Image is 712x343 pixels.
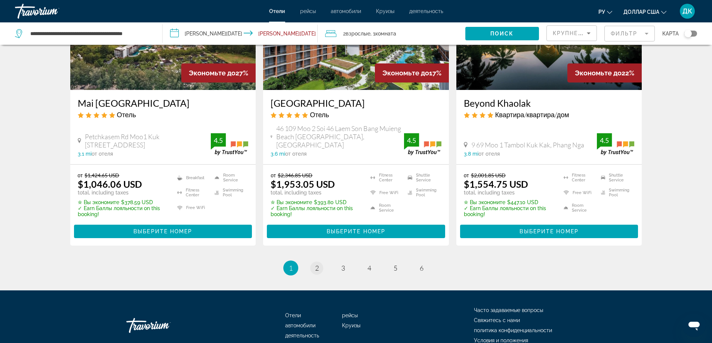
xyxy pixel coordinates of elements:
div: 22% [567,63,642,82]
a: деятельность [409,8,443,14]
h3: Mai [GEOGRAPHIC_DATA] [78,97,249,109]
font: ру [598,9,605,15]
button: Выберите номер [460,225,638,238]
a: рейсы [342,312,358,318]
a: Отели [269,8,285,14]
div: 4.5 [211,136,226,145]
li: Room Service [560,202,597,213]
p: total, including taxes [271,190,361,196]
li: Shuttle Service [597,172,635,183]
img: trustyou-badge.svg [404,133,441,155]
span: от [464,172,469,178]
span: Выберите номер [327,228,385,234]
span: 3.8 mi [464,151,478,157]
a: Выберите номер [267,226,445,234]
a: Beyond Khaolak [464,97,635,109]
li: Free WiFi [367,187,404,198]
mat-select: Sort by [553,29,591,38]
button: Filter [604,25,655,42]
p: ✓ Earn Баллы лояльности on this booking! [78,205,168,217]
a: Отели [285,312,301,318]
a: деятельность [285,333,319,339]
span: 6 [420,264,423,272]
p: $447.10 USD [464,199,554,205]
li: Breakfast [173,172,211,183]
del: $1,424.65 USD [84,172,119,178]
span: Выберите номер [133,228,192,234]
li: Room Service [367,202,404,213]
span: 9 69 Moo 1 Tambol Kuk Kak, Phang Nga [471,141,584,149]
span: 4 [367,264,371,272]
a: Часто задаваемые вопросы [474,307,543,313]
img: trustyou-badge.svg [211,133,248,155]
button: Изменить валюту [623,6,666,17]
button: Меню пользователя [678,3,697,19]
li: Fitness Center [367,172,404,183]
div: 4 star Apartment [464,110,635,119]
span: Квартира/квартира/дом [495,110,569,119]
font: Круизы [342,322,360,328]
button: Изменить язык [598,6,612,17]
ins: $1,554.75 USD [464,178,528,190]
a: Круизы [376,8,394,14]
span: Поиск [490,31,514,37]
div: 5 star Hotel [271,110,441,119]
p: total, including taxes [78,190,168,196]
span: Выберите номер [520,228,578,234]
span: ✮ Вы экономите [78,199,119,205]
del: $2,001.85 USD [471,172,506,178]
span: карта [662,28,679,39]
a: автомобили [331,8,361,14]
span: Petchkasem Rd Moo1 Kuk [STREET_ADDRESS] [85,132,211,149]
li: Free WiFi [560,187,597,198]
p: $393.80 USD [271,199,361,205]
div: 4.5 [597,136,612,145]
span: 1 [289,264,293,272]
li: Room Service [211,172,248,183]
font: ДК [682,7,692,15]
span: 2 [315,264,319,272]
span: 5 [394,264,397,272]
span: от отеля [478,151,500,157]
a: автомобили [285,322,315,328]
a: Травориум [126,314,201,337]
a: рейсы [300,8,316,14]
span: от [78,172,83,178]
p: ✓ Earn Баллы лояльности on this booking! [464,205,554,217]
a: политика конфиденциальности [474,327,552,333]
li: Swimming Pool [404,187,441,198]
li: Fitness Center [560,172,597,183]
li: Free WiFi [173,202,211,213]
p: total, including taxes [464,190,554,196]
nav: Pagination [70,261,642,275]
button: Check-in date: Jan 2, 2026 Check-out date: Jan 7, 2026 [163,22,318,45]
button: Выберите номер [74,225,252,238]
button: Поиск [465,27,539,40]
ins: $1,953.05 USD [271,178,335,190]
span: Взрослые [346,31,370,37]
button: Travelers: 2 adults, 0 children [318,22,465,45]
span: Отель [310,110,329,119]
span: от отеля [92,151,113,157]
span: ✮ Вы экономите [464,199,505,205]
li: Swimming Pool [211,187,248,198]
span: Комната [375,31,396,37]
span: Экономьте до [189,69,235,77]
p: $378.59 USD [78,199,168,205]
span: от отеля [285,151,306,157]
a: Свяжитесь с нами [474,317,520,323]
span: Отель [117,110,136,119]
div: 27% [181,63,256,82]
span: Экономьте до [382,69,429,77]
